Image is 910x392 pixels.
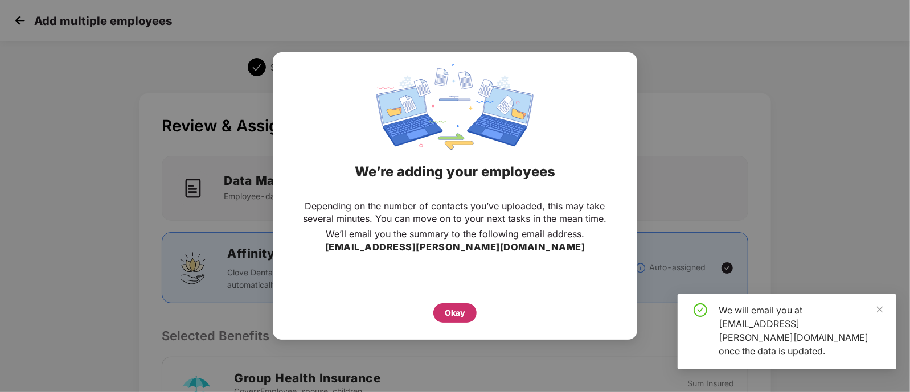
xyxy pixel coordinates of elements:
div: We will email you at [EMAIL_ADDRESS][PERSON_NAME][DOMAIN_NAME] once the data is updated. [719,303,883,358]
div: Okay [445,307,465,319]
h3: [EMAIL_ADDRESS][PERSON_NAME][DOMAIN_NAME] [325,240,585,255]
span: check-circle [694,303,707,317]
span: close [876,306,884,313]
div: We’re adding your employees [287,150,623,194]
img: svg+xml;base64,PHN2ZyBpZD0iRGF0YV9zeW5jaW5nIiB4bWxucz0iaHR0cDovL3d3dy53My5vcmcvMjAwMC9zdmciIHdpZH... [376,64,534,150]
p: We’ll email you the summary to the following email address. [326,228,584,240]
p: Depending on the number of contacts you’ve uploaded, this may take several minutes. You can move ... [296,200,614,225]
